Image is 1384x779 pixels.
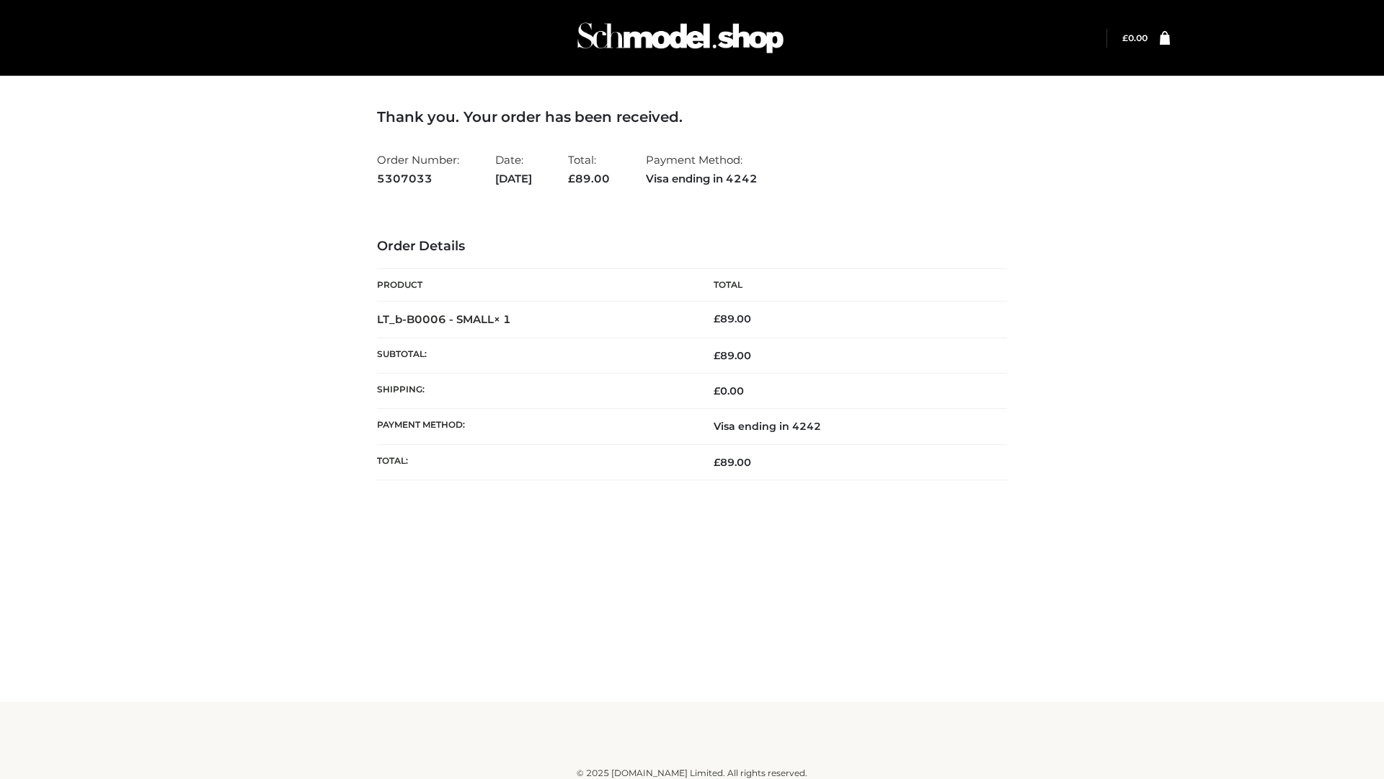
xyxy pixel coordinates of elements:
[377,269,692,302] th: Product
[714,384,744,397] bdi: 0.00
[1122,32,1148,43] a: £0.00
[377,170,459,188] strong: 5307033
[568,172,575,185] span: £
[714,456,720,469] span: £
[1122,32,1148,43] bdi: 0.00
[646,147,758,191] li: Payment Method:
[377,108,1007,126] h3: Thank you. Your order has been received.
[714,384,720,397] span: £
[377,444,692,480] th: Total:
[568,172,610,185] span: 89.00
[568,147,610,191] li: Total:
[714,312,751,325] bdi: 89.00
[714,312,720,325] span: £
[1122,32,1128,43] span: £
[495,170,532,188] strong: [DATE]
[377,312,511,326] strong: LT_b-B0006 - SMALL
[714,349,751,362] span: 89.00
[377,374,692,409] th: Shipping:
[377,409,692,444] th: Payment method:
[377,239,1007,255] h3: Order Details
[495,147,532,191] li: Date:
[714,456,751,469] span: 89.00
[714,349,720,362] span: £
[572,9,789,66] img: Schmodel Admin 964
[377,338,692,373] th: Subtotal:
[377,147,459,191] li: Order Number:
[494,312,511,326] strong: × 1
[692,269,1007,302] th: Total
[646,170,758,188] strong: Visa ending in 4242
[692,409,1007,444] td: Visa ending in 4242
